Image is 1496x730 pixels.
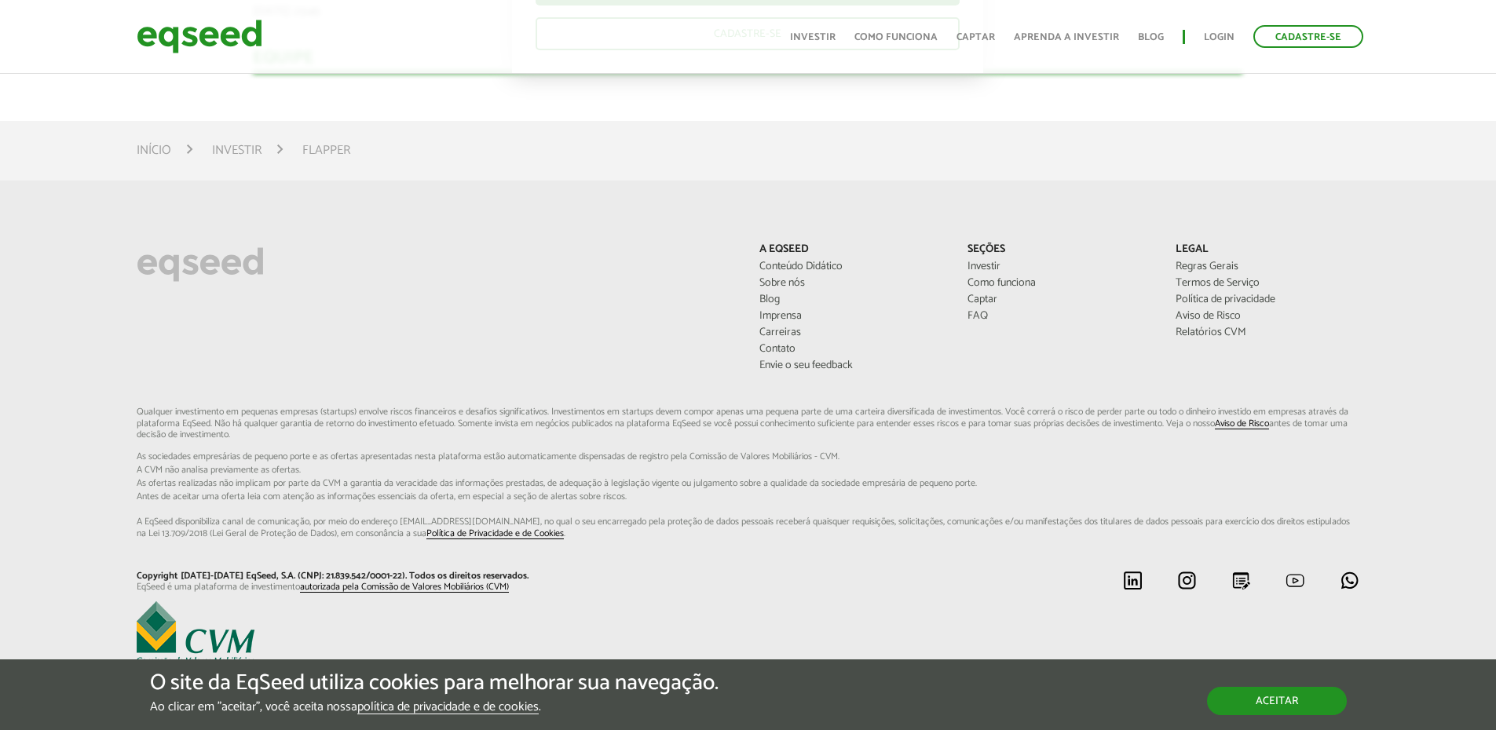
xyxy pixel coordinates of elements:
[1340,571,1359,590] img: whatsapp.svg
[967,261,1152,272] a: Investir
[137,452,1360,462] span: As sociedades empresárias de pequeno porte e as ofertas apresentadas nesta plataforma estão aut...
[302,140,350,161] li: Flapper
[137,243,264,286] img: EqSeed Logo
[150,671,719,695] h5: O site da EqSeed utiliza cookies para melhorar sua navegação.
[790,32,836,42] a: Investir
[759,311,944,322] a: Imprensa
[137,601,254,664] img: EqSeed é uma plataforma de investimento autorizada pela Comissão de Valores Mobiliários (CVM)
[967,278,1152,289] a: Como funciona
[1215,419,1269,429] a: Aviso de Risco
[357,701,539,714] a: política de privacidade e de cookies
[1176,261,1360,272] a: Regras Gerais
[212,144,262,157] a: Investir
[1176,278,1360,289] a: Termos de Serviço
[1253,25,1363,48] a: Cadastre-se
[137,492,1360,502] span: Antes de aceitar uma oferta leia com atenção as informações essenciais da oferta, em especial...
[967,311,1152,322] a: FAQ
[1177,571,1197,590] img: instagram.svg
[300,582,509,593] a: autorizada pela Comissão de Valores Mobiliários (CVM)
[1138,32,1164,42] a: Blog
[137,16,262,57] img: EqSeed
[137,407,1360,539] p: Qualquer investimento em pequenas empresas (startups) envolve riscos financeiros e desafios signi...
[759,327,944,338] a: Carreiras
[759,278,944,289] a: Sobre nós
[759,261,944,272] a: Conteúdo Didático
[956,32,995,42] a: Captar
[1176,243,1360,257] p: Legal
[1014,32,1119,42] a: Aprenda a investir
[1286,571,1305,590] img: youtube.svg
[967,243,1152,257] p: Seções
[137,479,1360,488] span: As ofertas realizadas não implicam por parte da CVM a garantia da veracidade das informações p...
[967,294,1152,305] a: Captar
[137,582,737,593] p: EqSeed é uma plataforma de investimento
[137,144,171,157] a: Início
[426,529,564,539] a: Política de Privacidade e de Cookies
[1123,571,1143,590] img: linkedin.svg
[854,32,938,42] a: Como funciona
[1231,571,1251,590] img: blog.svg
[759,294,944,305] a: Blog
[1176,327,1360,338] a: Relatórios CVM
[150,699,719,714] p: Ao clicar em "aceitar", você aceita nossa .
[1207,687,1347,715] button: Aceitar
[1176,294,1360,305] a: Política de privacidade
[1204,32,1234,42] a: Login
[759,360,944,371] a: Envie o seu feedback
[759,243,944,257] p: A EqSeed
[137,465,1360,475] span: A CVM não analisa previamente as ofertas.
[1176,311,1360,322] a: Aviso de Risco
[759,344,944,355] a: Contato
[137,571,737,582] p: Copyright [DATE]-[DATE] EqSeed, S.A. (CNPJ: 21.839.542/0001-22). Todos os direitos reservados.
